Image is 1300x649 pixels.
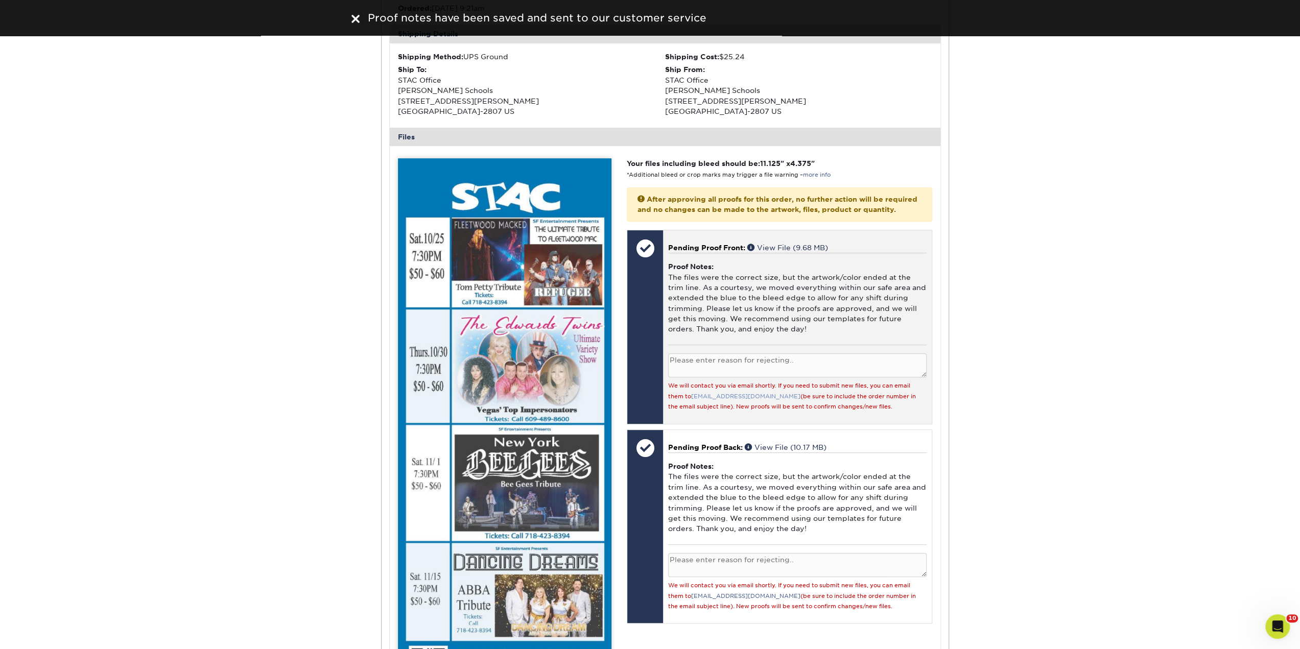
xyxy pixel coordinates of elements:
strong: Shipping Cost: [665,53,719,61]
div: UPS Ground [398,52,665,62]
a: more info [803,172,831,178]
div: The files were the correct size, but the artwork/color ended at the trim line. As a courtesy, we ... [668,452,926,544]
strong: After approving all proofs for this order, no further action will be required and no changes can ... [637,195,917,213]
a: View File (9.68 MB) [747,244,828,252]
div: The files were the correct size, but the artwork/color ended at the trim line. As a courtesy, we ... [668,253,926,345]
a: [EMAIL_ADDRESS][DOMAIN_NAME] [691,393,800,400]
strong: Ship From: [665,65,705,74]
small: *Additional bleed or crop marks may trigger a file warning – [627,172,831,178]
div: $25.24 [665,52,932,62]
span: 11.125 [760,159,781,167]
div: STAC Office [PERSON_NAME] Schools [STREET_ADDRESS][PERSON_NAME] [GEOGRAPHIC_DATA]-2807 US [398,64,665,116]
a: View File (10.17 MB) [745,443,826,451]
iframe: Intercom live chat [1265,614,1290,639]
strong: Your files including bleed should be: " x " [627,159,815,167]
span: Pending Proof Back: [668,443,743,451]
strong: Ship To: [398,65,427,74]
strong: Proof Notes: [668,262,714,271]
strong: Proof Notes: [668,462,714,470]
div: Files [390,128,940,146]
a: [EMAIL_ADDRESS][DOMAIN_NAME] [691,593,800,599]
span: 4.375 [790,159,811,167]
strong: Shipping Method: [398,53,463,61]
span: 10 [1286,614,1298,622]
small: We will contact you via email shortly. If you need to submit new files, you can email them to (be... [668,382,916,410]
small: We will contact you via email shortly. If you need to submit new files, you can email them to (be... [668,582,916,610]
span: Proof notes have been saved and sent to our customer service [368,12,706,24]
img: close [351,15,360,23]
span: Pending Proof Front: [668,244,745,252]
div: STAC Office [PERSON_NAME] Schools [STREET_ADDRESS][PERSON_NAME] [GEOGRAPHIC_DATA]-2807 US [665,64,932,116]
